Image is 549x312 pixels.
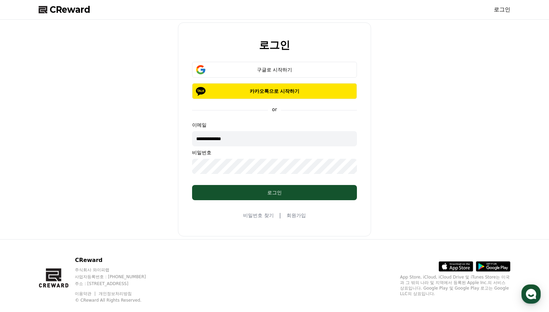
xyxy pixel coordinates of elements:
[192,185,357,200] button: 로그인
[400,274,510,296] p: App Store, iCloud, iCloud Drive 및 iTunes Store는 미국과 그 밖의 나라 및 지역에서 등록된 Apple Inc.의 서비스 상표입니다. Goo...
[192,149,357,156] p: 비밀번호
[89,219,132,236] a: 설정
[39,4,90,15] a: CReward
[206,189,343,196] div: 로그인
[243,212,273,219] a: 비밀번호 찾기
[75,298,159,303] p: © CReward All Rights Reserved.
[75,267,159,273] p: 주식회사 와이피랩
[192,121,357,128] p: 이메일
[192,83,357,99] button: 카카오톡으로 시작하기
[63,230,71,235] span: 대화
[494,6,510,14] a: 로그인
[75,281,159,286] p: 주소 : [STREET_ADDRESS]
[279,211,281,220] span: |
[107,229,115,235] span: 설정
[2,219,46,236] a: 홈
[46,219,89,236] a: 대화
[99,291,132,296] a: 개인정보처리방침
[22,229,26,235] span: 홈
[268,106,281,113] p: or
[287,212,306,219] a: 회원가입
[192,62,357,78] button: 구글로 시작하기
[259,39,290,51] h2: 로그인
[50,4,90,15] span: CReward
[75,291,97,296] a: 이용약관
[202,66,347,73] div: 구글로 시작하기
[75,256,159,264] p: CReward
[75,274,159,280] p: 사업자등록번호 : [PHONE_NUMBER]
[202,88,347,95] p: 카카오톡으로 시작하기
